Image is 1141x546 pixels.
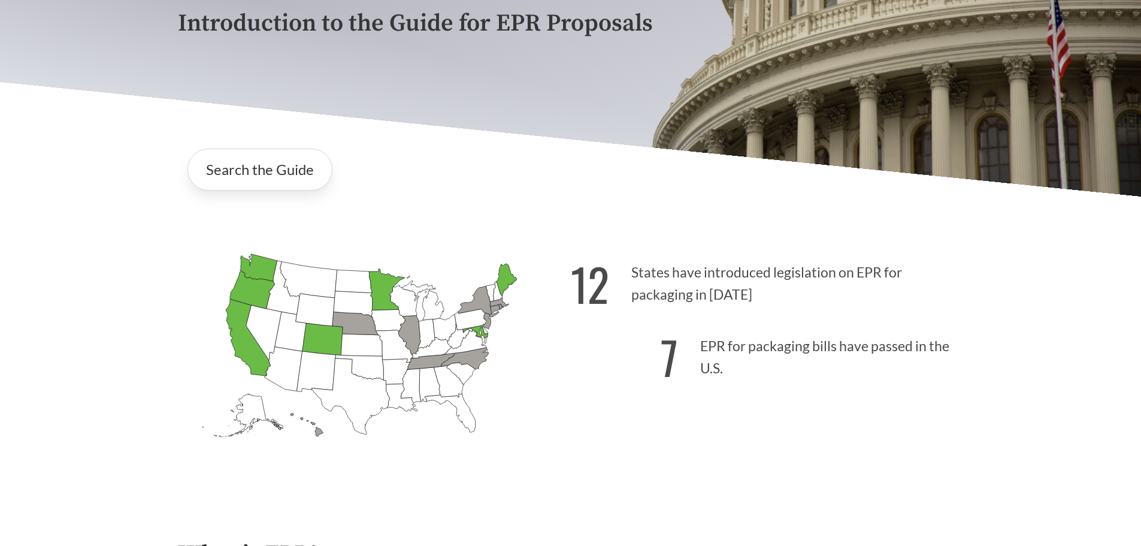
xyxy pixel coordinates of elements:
strong: 7 [661,324,678,390]
p: Introduction to the Guide for EPR Proposals [178,10,964,37]
p: States have introduced legislation on EPR for packaging in [DATE] [571,243,964,317]
p: EPR for packaging bills have passed in the U.S. [571,317,964,391]
a: Search the Guide [187,149,332,191]
strong: 12 [571,251,609,317]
